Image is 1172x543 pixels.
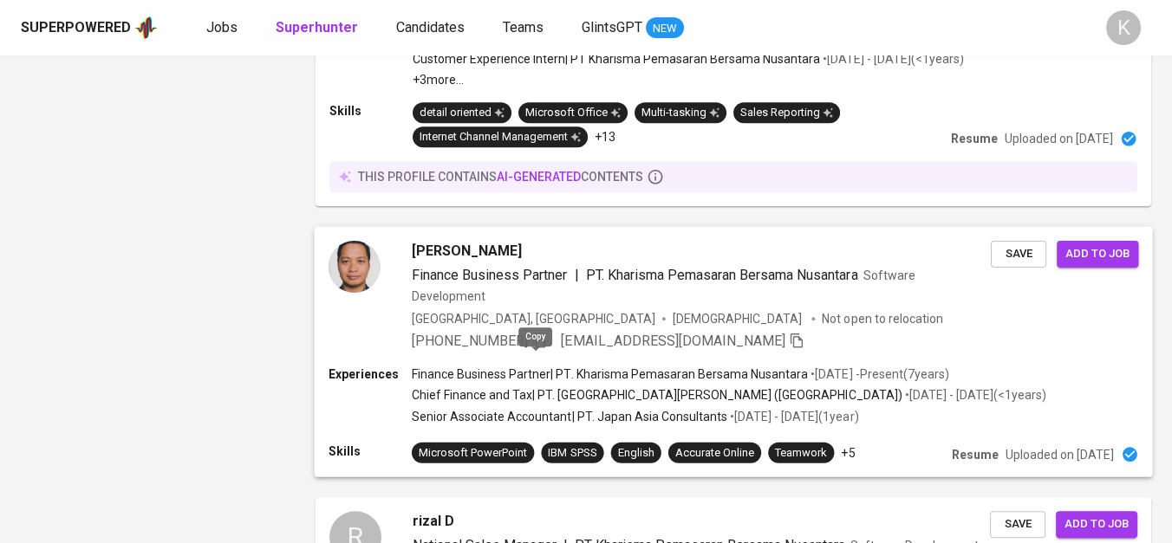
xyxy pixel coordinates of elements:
p: Customer Experience Intern | PT Kharisma Pemasaran Bersama Nusantara [413,50,820,68]
a: GlintsGPT NEW [582,17,684,39]
button: Save [991,241,1046,268]
span: [PHONE_NUMBER] [412,333,528,349]
span: Candidates [396,19,465,36]
a: Superpoweredapp logo [21,15,158,41]
p: • [DATE] - Present ( 7 years ) [808,365,948,383]
button: Add to job [1056,511,1137,538]
span: Software Development [412,268,915,303]
div: Accurate Online [675,444,754,461]
button: Add to job [1057,241,1138,268]
p: Experiences [329,365,412,383]
p: +3 more ... [413,71,964,88]
span: Add to job [1065,244,1130,264]
span: Teams [503,19,544,36]
div: Multi-tasking [641,105,719,121]
span: Add to job [1065,514,1129,534]
div: [GEOGRAPHIC_DATA], [GEOGRAPHIC_DATA] [412,310,655,327]
p: Senior Associate Accountant | PT. Japan Asia Consultants [412,407,727,424]
b: Superhunter [276,19,358,36]
button: Save [990,511,1045,538]
p: Uploaded on [DATE] [1005,130,1113,147]
div: K [1106,10,1141,45]
span: [PERSON_NAME] [412,241,522,262]
div: Microsoft PowerPoint [419,444,527,461]
span: AI-generated [497,170,581,184]
div: detail oriented [420,105,505,121]
span: Jobs [206,19,238,36]
p: • [DATE] - [DATE] ( <1 years ) [902,386,1046,404]
p: Finance Business Partner | PT. Kharisma Pemasaran Bersama Nusantara [412,365,808,383]
span: PT. Kharisma Pemasaran Bersama Nusantara [585,267,857,283]
p: Chief Finance and Tax | PT. [GEOGRAPHIC_DATA][PERSON_NAME] ([GEOGRAPHIC_DATA]) [412,386,902,404]
span: Save [999,514,1037,534]
p: Not open to relocation [822,310,942,327]
p: Resume [952,445,999,462]
div: Microsoft Office [525,105,621,121]
div: Sales Reporting [740,105,833,121]
a: Teams [503,17,547,39]
a: [PERSON_NAME]Finance Business Partner|PT. Kharisma Pemasaran Bersama NusantaraSoftware Developmen... [316,227,1151,476]
p: Skills [329,442,412,459]
span: [EMAIL_ADDRESS][DOMAIN_NAME] [561,333,785,349]
a: Superhunter [276,17,361,39]
p: Uploaded on [DATE] [1006,445,1114,462]
a: Candidates [396,17,468,39]
p: • [DATE] - [DATE] ( 1 year ) [727,407,858,424]
span: Finance Business Partner [412,267,568,283]
div: Internet Channel Management [420,129,581,145]
span: NEW [646,20,684,37]
p: +13 [595,128,615,145]
p: Resume [951,130,998,147]
div: Superpowered [21,18,131,38]
span: Save [999,244,1038,264]
span: GlintsGPT [582,19,642,36]
a: Jobs [206,17,241,39]
span: [DEMOGRAPHIC_DATA] [673,310,804,327]
div: IBM SPSS [548,444,596,461]
span: rizal D [413,511,454,532]
img: 3e5b1a61f0c301b8986cdc4ee16c4da5.jpg [329,241,381,293]
div: Teamwork [775,444,827,461]
p: this profile contains contents [358,168,643,185]
div: English [618,444,654,461]
p: • [DATE] - [DATE] ( <1 years ) [820,50,964,68]
p: Skills [329,102,413,120]
p: +5 [841,443,855,461]
img: app logo [134,15,158,41]
span: | [574,265,578,286]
